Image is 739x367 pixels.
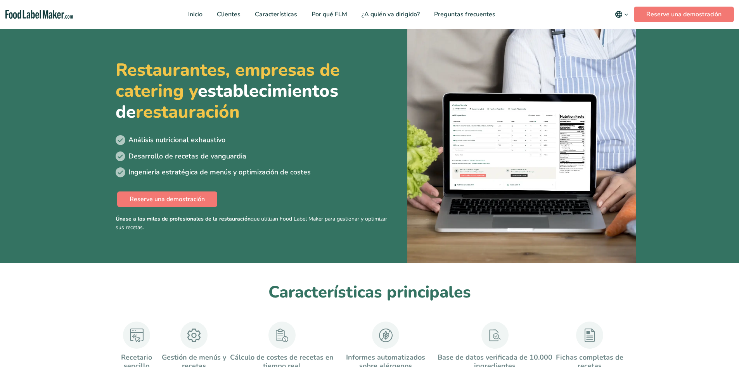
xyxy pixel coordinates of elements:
[309,10,348,19] span: Por qué FLM
[634,7,734,22] a: Reserve una demostración
[5,10,73,19] a: Food Label Maker homepage
[116,60,395,123] h1: establecimientos de
[136,100,240,124] i: restauración
[253,10,298,19] span: Características
[609,7,634,22] button: Change language
[432,10,496,19] span: Preguntas frecuentes
[215,10,241,19] span: Clientes
[359,10,421,19] span: ¿A quién va dirigido?
[116,215,395,232] p: que utilizan Food Label Maker para gestionar y optimizar sus recetas.
[116,58,340,103] i: Restaurantes, empresas de catering y
[117,191,217,207] a: Reserve una demostración
[116,215,251,223] b: Únase a los miles de profesionales de la restauración
[116,282,624,303] h2: Características principales
[116,167,395,177] li: Ingeniería estratégica de menús y optimización de costes
[186,10,203,19] span: Inicio
[116,151,395,162] li: Desarrollo de recetas de vanguardia
[116,135,395,145] li: Análisis nutricional exhaustivo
